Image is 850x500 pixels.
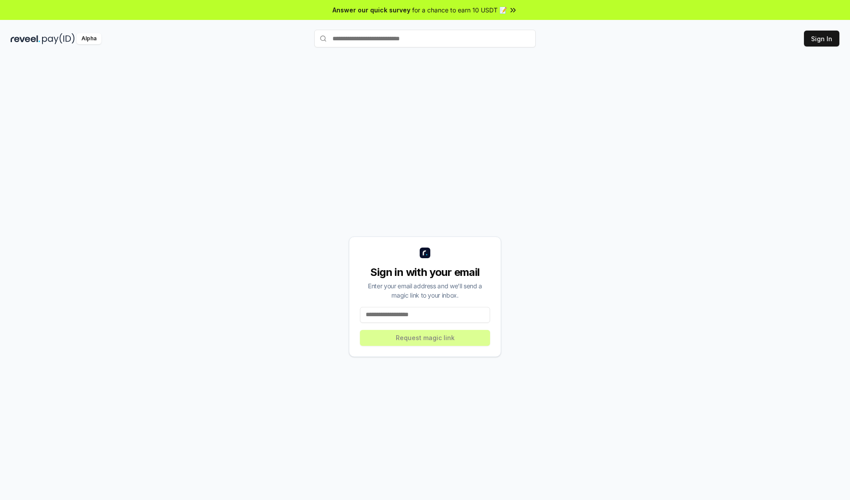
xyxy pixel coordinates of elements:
img: logo_small [420,248,430,258]
span: Answer our quick survey [332,5,410,15]
span: for a chance to earn 10 USDT 📝 [412,5,507,15]
div: Enter your email address and we’ll send a magic link to your inbox. [360,281,490,300]
div: Sign in with your email [360,265,490,279]
div: Alpha [77,33,101,44]
img: reveel_dark [11,33,40,44]
button: Sign In [804,31,839,47]
img: pay_id [42,33,75,44]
